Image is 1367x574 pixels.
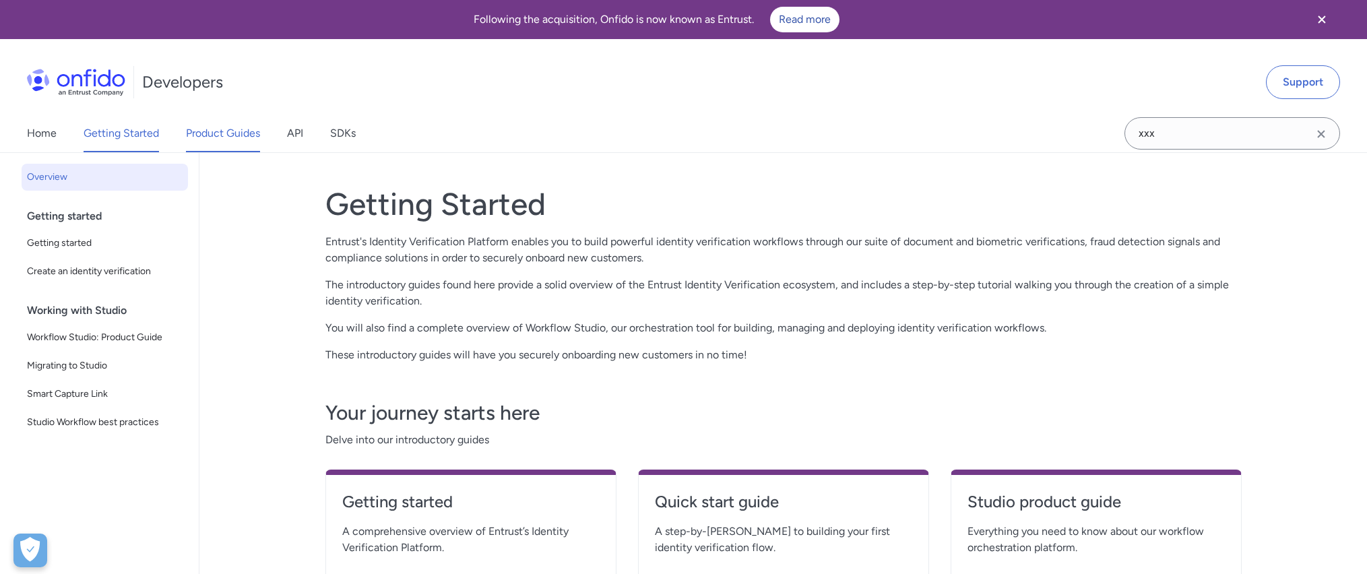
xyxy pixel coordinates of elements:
a: Overview [22,164,188,191]
a: Home [27,115,57,152]
a: Getting started [22,230,188,257]
span: Overview [27,169,183,185]
span: Workflow Studio: Product Guide [27,329,183,346]
span: Smart Capture Link [27,386,183,402]
span: Migrating to Studio [27,358,183,374]
h4: Getting started [342,491,600,513]
a: Quick start guide [655,491,912,523]
a: Studio Workflow best practices [22,409,188,436]
button: Close banner [1297,3,1347,36]
button: Open Preferences [13,534,47,567]
h1: Getting Started [325,185,1242,223]
a: API [287,115,303,152]
p: Entrust's Identity Verification Platform enables you to build powerful identity verification work... [325,234,1242,266]
h4: Studio product guide [967,491,1225,513]
h3: Your journey starts here [325,400,1242,426]
div: Working with Studio [27,297,193,324]
span: A comprehensive overview of Entrust’s Identity Verification Platform. [342,523,600,556]
div: Getting started [27,203,193,230]
svg: Clear search field button [1313,126,1329,142]
svg: Close banner [1314,11,1330,28]
div: Cookie Preferences [13,534,47,567]
a: Read more [770,7,839,32]
p: These introductory guides will have you securely onboarding new customers in no time! [325,347,1242,363]
a: Support [1266,65,1340,99]
div: Following the acquisition, Onfido is now known as Entrust. [16,7,1297,32]
p: The introductory guides found here provide a solid overview of the Entrust Identity Verification ... [325,277,1242,309]
span: Create an identity verification [27,263,183,280]
span: Everything you need to know about our workflow orchestration platform. [967,523,1225,556]
span: A step-by-[PERSON_NAME] to building your first identity verification flow. [655,523,912,556]
span: Studio Workflow best practices [27,414,183,430]
input: Onfido search input field [1124,117,1340,150]
h4: Quick start guide [655,491,912,513]
a: Studio product guide [967,491,1225,523]
a: Product Guides [186,115,260,152]
a: Create an identity verification [22,258,188,285]
a: Migrating to Studio [22,352,188,379]
a: Workflow Studio: Product Guide [22,324,188,351]
a: Smart Capture Link [22,381,188,408]
a: Getting Started [84,115,159,152]
img: Onfido Logo [27,69,125,96]
span: Delve into our introductory guides [325,432,1242,448]
a: Getting started [342,491,600,523]
p: You will also find a complete overview of Workflow Studio, our orchestration tool for building, m... [325,320,1242,336]
h1: Developers [142,71,223,93]
a: SDKs [330,115,356,152]
span: Getting started [27,235,183,251]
